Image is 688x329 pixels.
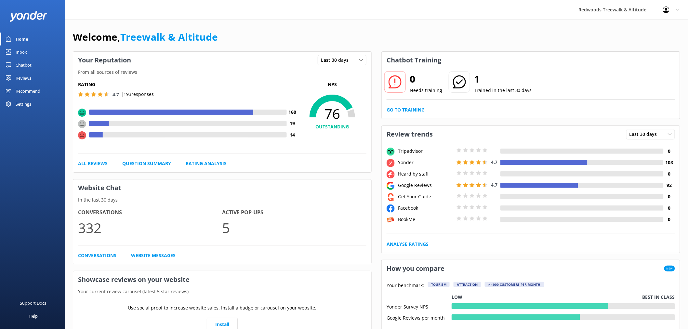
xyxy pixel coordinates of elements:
div: Google Reviews [396,182,455,189]
div: Heard by staff [396,170,455,178]
h4: 0 [664,170,675,178]
p: Use social proof to increase website sales. Install a badge or carousel on your website. [128,304,317,311]
h3: Review trends [382,126,438,143]
a: Question Summary [122,160,171,167]
h4: 14 [287,131,298,138]
h4: 0 [664,148,675,155]
span: 76 [298,106,366,122]
a: Analyse Ratings [387,241,429,248]
div: Support Docs [20,296,46,309]
h4: 0 [664,216,675,223]
h2: 0 [410,71,442,87]
a: Rating Analysis [186,160,227,167]
h4: 19 [287,120,298,127]
div: Yonder [396,159,455,166]
h3: Chatbot Training [382,52,446,69]
div: Chatbot [16,59,32,72]
p: 332 [78,217,222,239]
div: Home [16,33,28,46]
p: In the last 30 days [73,196,371,204]
p: From all sources of reviews [73,69,371,76]
div: BookMe [396,216,455,223]
div: Recommend [16,85,40,98]
p: Your current review carousel (latest 5 star reviews) [73,288,371,295]
a: Go to Training [387,106,425,113]
h4: 92 [664,182,675,189]
div: Tripadvisor [396,148,455,155]
p: Low [452,294,462,301]
span: Last 30 days [321,57,352,64]
h1: Welcome, [73,29,218,45]
div: Inbox [16,46,27,59]
p: 5 [222,217,367,239]
h4: Conversations [78,208,222,217]
a: All Reviews [78,160,108,167]
a: Conversations [78,252,116,259]
p: Trained in the last 30 days [474,87,532,94]
span: Last 30 days [629,131,661,138]
p: Your benchmark: [387,282,424,290]
p: Best in class [642,294,675,301]
div: Settings [16,98,31,111]
div: Get Your Guide [396,193,455,200]
h4: 160 [287,109,298,116]
p: NPS [298,81,366,88]
a: Website Messages [131,252,176,259]
div: Reviews [16,72,31,85]
h3: Showcase reviews on your website [73,271,371,288]
div: Tourism [428,282,450,287]
span: 4.7 [491,182,497,188]
h4: 0 [664,204,675,212]
div: Facebook [396,204,455,212]
div: Help [29,309,38,322]
p: | 193 responses [121,91,154,98]
span: New [664,266,675,271]
div: Attraction [454,282,481,287]
p: Needs training [410,87,442,94]
h3: Website Chat [73,179,371,196]
h4: OUTSTANDING [298,123,366,130]
img: yonder-white-logo.png [10,11,47,21]
span: 4.7 [112,91,119,98]
h2: 1 [474,71,532,87]
h4: 103 [664,159,675,166]
span: 4.7 [491,159,497,165]
div: Google Reviews per month [387,314,452,320]
h5: Rating [78,81,298,88]
h4: 0 [664,193,675,200]
div: > 1000 customers per month [485,282,544,287]
a: Treewalk & Altitude [120,30,218,44]
div: Yonder Survey NPS [387,303,452,309]
h3: Your Reputation [73,52,136,69]
h3: How you compare [382,260,449,277]
h4: Active Pop-ups [222,208,367,217]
